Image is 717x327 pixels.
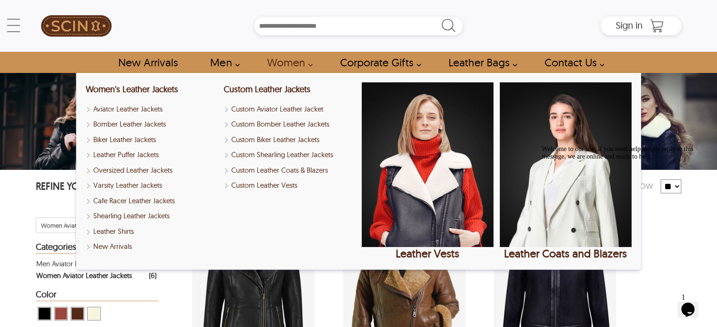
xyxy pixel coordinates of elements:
a: Shop Leather Vests [361,82,493,260]
div: View Black Women Aviator Leather Jackets [38,307,51,320]
img: SCIN [41,5,112,47]
span: Filter Women Aviator Leather Jackets [41,222,124,229]
img: Shop Leather Coats and Blazers [499,82,631,247]
iframe: chat widget [677,289,708,318]
a: Shop Women Biker Leather Jackets [85,135,217,145]
a: Shop Leather Corporate Gifts [329,52,426,73]
div: View Brown ( Brand Color ) Women Aviator Leather Jackets [71,307,84,320]
a: Shop Varsity Leather Jackets [85,180,217,191]
a: Shop Women Leather Jackets [85,84,178,95]
a: Shop Oversized Leather Jackets [85,165,217,176]
a: Shop New Arrivals [85,241,217,252]
a: Shop Leather Coats and Blazers [499,82,631,260]
div: Heading Filter Women Aviator Leather Jackets by Categories [36,242,158,254]
a: Shop Women Leather Jackets [256,52,318,73]
p: REFINE YOUR SEARCH [36,179,158,195]
span: Welcome to our site, if you need help simply reply to this message, we are online and ready to help. [4,4,155,18]
a: Shop Custom Leather Jackets [223,84,310,95]
a: Sign in [616,23,643,30]
div: Leather Coats and Blazers [499,247,631,260]
a: Shop Custom Leather Vests [223,180,355,191]
div: Men Aviator Leather Jackets [36,258,121,270]
div: Women Aviator Leather Jackets [36,270,132,281]
img: Shop Leather Vests [361,82,493,247]
a: Shop Women Bomber Leather Jackets [85,119,217,130]
a: Shop Custom Biker Leather Jackets [223,135,355,145]
div: View Cognac Women Aviator Leather Jackets [54,307,68,320]
a: Shop Women Shearling Leather Jackets [85,211,217,222]
a: Shop Women Aviator Leather Jackets [85,104,217,115]
a: Shop Leather Bags [438,52,522,73]
span: Sign in [616,19,643,31]
a: shop men's leather jackets [199,52,244,73]
a: Shop Custom Aviator Leather Jacket [223,104,355,115]
a: Shop Custom Bomber Leather Jackets [223,119,355,130]
a: Shop New Arrivals [107,52,188,73]
a: Shop Leather Puffer Jackets [85,150,217,160]
a: SCIN [36,5,116,47]
iframe: chat widget [538,142,708,285]
a: Shop Custom Shearling Leather Jackets [223,150,355,160]
a: Shop Custom Leather Coats & Blazers [223,165,355,176]
a: Filter Men Aviator Leather Jackets [36,258,156,270]
div: ( 6 ) [149,270,156,281]
a: Shop Women Cafe Racer Leather Jackets [85,196,217,207]
a: Filter Women Aviator Leather Jackets [36,270,156,281]
div: Heading Filter Women Aviator Leather Jackets by Color [36,290,158,301]
a: contact-us [534,52,610,73]
a: Shopping Cart [647,19,666,33]
div: Leather Vests [361,247,493,260]
div: View Beige Women Aviator Leather Jackets [87,307,101,320]
div: Welcome to our site, if you need help simply reply to this message, we are online and ready to help. [4,4,173,19]
a: Shop Leather Shirts [85,226,217,237]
